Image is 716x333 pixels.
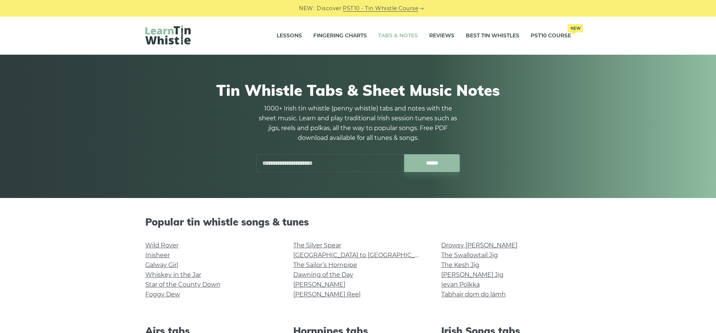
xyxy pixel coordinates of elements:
[145,216,571,228] h2: Popular tin whistle songs & tunes
[568,24,583,32] span: New
[441,271,504,278] a: [PERSON_NAME] Jig
[277,26,302,45] a: Lessons
[145,271,201,278] a: Whiskey in the Jar
[466,26,519,45] a: Best Tin Whistles
[313,26,367,45] a: Fingering Charts
[441,261,479,269] a: The Kesh Jig
[145,252,170,259] a: Inisheer
[293,252,433,259] a: [GEOGRAPHIC_DATA] to [GEOGRAPHIC_DATA]
[441,291,506,298] a: Tabhair dom do lámh
[145,242,179,249] a: Wild Rover
[531,26,571,45] a: PST10 CourseNew
[441,281,480,288] a: Ievan Polkka
[145,25,191,45] img: LearnTinWhistle.com
[293,261,357,269] a: The Sailor’s Hornpipe
[145,261,178,269] a: Galway Girl
[378,26,418,45] a: Tabs & Notes
[145,281,220,288] a: Star of the County Down
[293,271,353,278] a: Dawning of the Day
[293,291,360,298] a: [PERSON_NAME] Reel
[293,281,345,288] a: [PERSON_NAME]
[145,291,180,298] a: Foggy Dew
[441,242,517,249] a: Drowsy [PERSON_NAME]
[256,104,460,143] p: 1000+ Irish tin whistle (penny whistle) tabs and notes with the sheet music. Learn and play tradi...
[441,252,498,259] a: The Swallowtail Jig
[429,26,454,45] a: Reviews
[293,242,341,249] a: The Silver Spear
[145,81,571,99] h1: Tin Whistle Tabs & Sheet Music Notes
